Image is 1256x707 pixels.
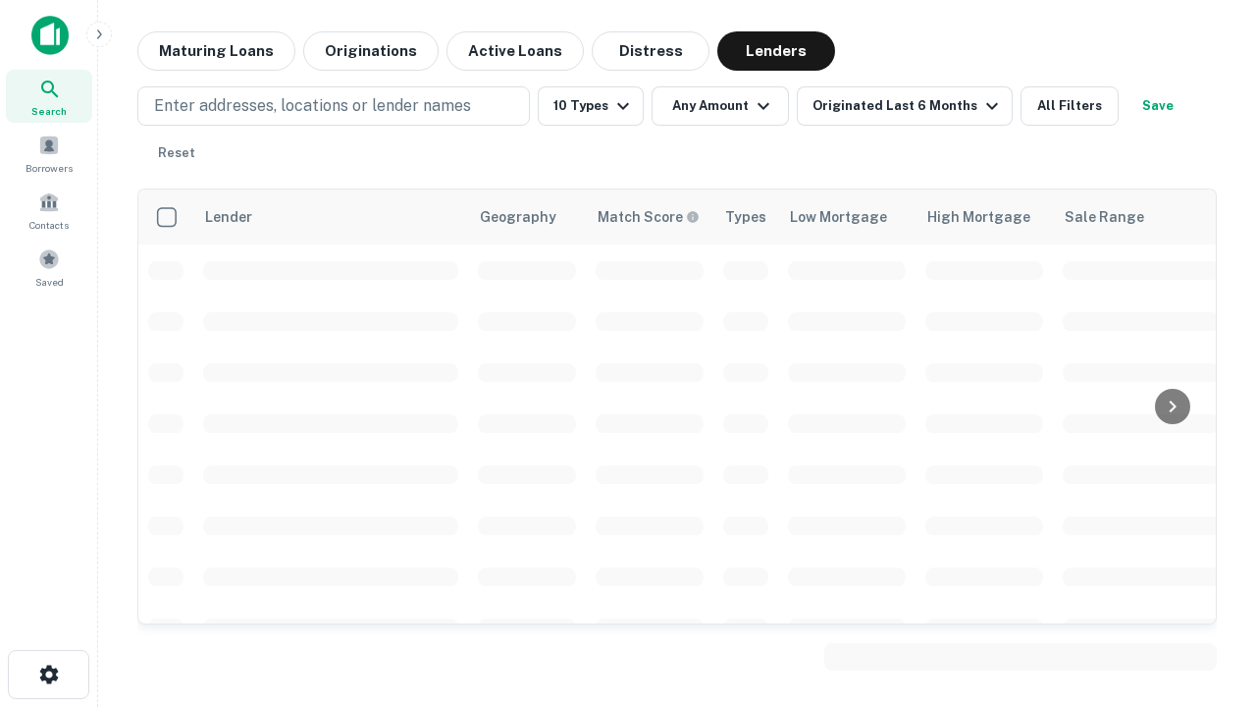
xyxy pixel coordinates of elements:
div: Sale Range [1065,205,1144,229]
img: capitalize-icon.png [31,16,69,55]
button: Enter addresses, locations or lender names [137,86,530,126]
th: Sale Range [1053,190,1230,245]
span: Contacts [29,217,69,233]
th: Geography [468,190,586,245]
h6: Match Score [598,206,696,228]
button: Active Loans [446,31,584,71]
iframe: Chat Widget [1158,487,1256,581]
button: Any Amount [652,86,789,126]
button: Reset [145,134,208,173]
button: Distress [592,31,709,71]
th: Capitalize uses an advanced AI algorithm to match your search with the best lender. The match sco... [586,190,713,245]
th: Types [713,190,778,245]
div: Geography [480,205,556,229]
button: Maturing Loans [137,31,295,71]
th: Lender [193,190,468,245]
a: Contacts [6,184,92,237]
a: Saved [6,241,92,294]
th: Low Mortgage [778,190,916,245]
span: Saved [35,274,64,290]
button: Save your search to get updates of matches that match your search criteria. [1126,86,1189,126]
button: Originations [303,31,439,71]
div: Lender [205,205,252,229]
div: High Mortgage [927,205,1030,229]
p: Enter addresses, locations or lender names [154,94,471,118]
div: Low Mortgage [790,205,887,229]
span: Borrowers [26,160,73,176]
a: Borrowers [6,127,92,180]
div: Capitalize uses an advanced AI algorithm to match your search with the best lender. The match sco... [598,206,700,228]
button: Lenders [717,31,835,71]
button: 10 Types [538,86,644,126]
button: Originated Last 6 Months [797,86,1013,126]
a: Search [6,70,92,123]
button: All Filters [1020,86,1119,126]
div: Originated Last 6 Months [812,94,1004,118]
span: Search [31,103,67,119]
th: High Mortgage [916,190,1053,245]
div: Types [725,205,766,229]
